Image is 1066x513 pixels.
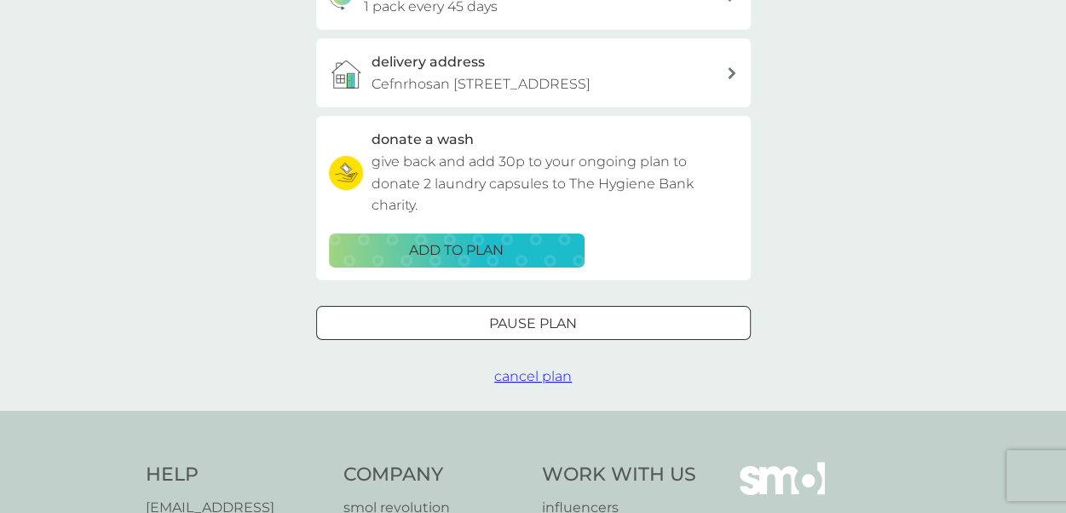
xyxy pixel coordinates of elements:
h4: Company [343,462,525,488]
span: cancel plan [494,368,572,384]
a: delivery addressCefnrhosan [STREET_ADDRESS] [316,38,751,107]
p: give back and add 30p to your ongoing plan to donate 2 laundry capsules to The Hygiene Bank charity. [372,151,738,216]
h4: Work With Us [542,462,696,488]
button: cancel plan [494,366,572,388]
button: Pause plan [316,306,751,340]
p: ADD TO PLAN [409,239,504,262]
h3: delivery address [372,51,485,73]
h3: donate a wash [372,129,474,151]
p: Cefnrhosan [STREET_ADDRESS] [372,73,591,95]
h4: Help [146,462,327,488]
p: Pause plan [489,313,577,335]
button: ADD TO PLAN [329,233,585,268]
